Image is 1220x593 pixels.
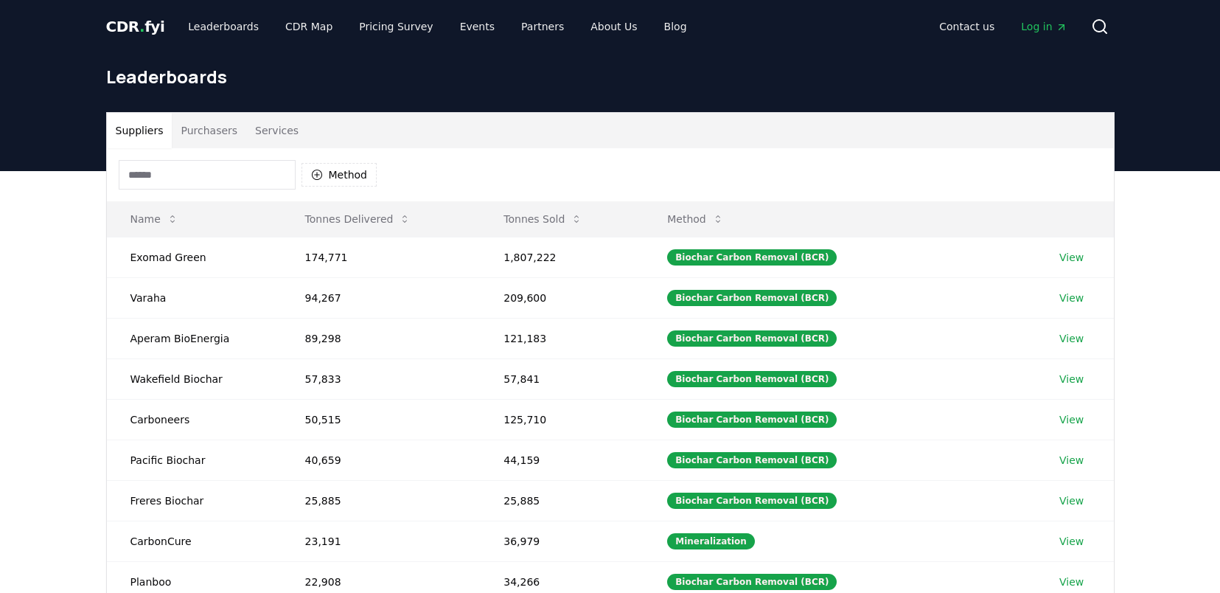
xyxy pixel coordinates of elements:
td: 121,183 [480,318,644,358]
button: Suppliers [107,113,172,148]
td: 25,885 [282,480,481,521]
td: 40,659 [282,440,481,480]
td: Aperam BioEnergia [107,318,282,358]
a: View [1059,493,1084,508]
a: View [1059,412,1084,427]
td: 57,841 [480,358,644,399]
td: 36,979 [480,521,644,561]
td: 174,771 [282,237,481,277]
a: View [1059,291,1084,305]
div: Biochar Carbon Removal (BCR) [667,330,837,347]
div: Biochar Carbon Removal (BCR) [667,452,837,468]
a: Partners [509,13,576,40]
a: CDR Map [273,13,344,40]
a: View [1059,331,1084,346]
a: About Us [579,13,649,40]
button: Services [246,113,307,148]
a: View [1059,372,1084,386]
span: Log in [1021,19,1067,34]
td: Pacific Biochar [107,440,282,480]
a: View [1059,534,1084,549]
a: Leaderboards [176,13,271,40]
span: . [139,18,144,35]
h1: Leaderboards [106,65,1115,89]
a: View [1059,575,1084,589]
td: Freres Biochar [107,480,282,521]
td: 209,600 [480,277,644,318]
td: 23,191 [282,521,481,561]
a: Pricing Survey [347,13,445,40]
div: Biochar Carbon Removal (BCR) [667,249,837,266]
div: Biochar Carbon Removal (BCR) [667,290,837,306]
button: Method [301,163,377,187]
button: Method [655,204,736,234]
a: View [1059,250,1084,265]
button: Tonnes Sold [492,204,594,234]
td: 25,885 [480,480,644,521]
a: Events [448,13,506,40]
td: Exomad Green [107,237,282,277]
td: CarbonCure [107,521,282,561]
td: Varaha [107,277,282,318]
td: 1,807,222 [480,237,644,277]
span: CDR fyi [106,18,165,35]
td: 125,710 [480,399,644,440]
a: Blog [652,13,699,40]
a: Contact us [927,13,1006,40]
button: Tonnes Delivered [293,204,423,234]
td: 57,833 [282,358,481,399]
button: Name [119,204,190,234]
td: 94,267 [282,277,481,318]
div: Biochar Carbon Removal (BCR) [667,371,837,387]
div: Biochar Carbon Removal (BCR) [667,412,837,428]
button: Purchasers [172,113,246,148]
nav: Main [927,13,1078,40]
td: Wakefield Biochar [107,358,282,399]
div: Mineralization [667,533,755,549]
a: Log in [1009,13,1078,40]
div: Biochar Carbon Removal (BCR) [667,574,837,590]
nav: Main [176,13,698,40]
td: 50,515 [282,399,481,440]
td: Carboneers [107,399,282,440]
td: 44,159 [480,440,644,480]
a: View [1059,453,1084,468]
td: 89,298 [282,318,481,358]
div: Biochar Carbon Removal (BCR) [667,493,837,509]
a: CDR.fyi [106,16,165,37]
